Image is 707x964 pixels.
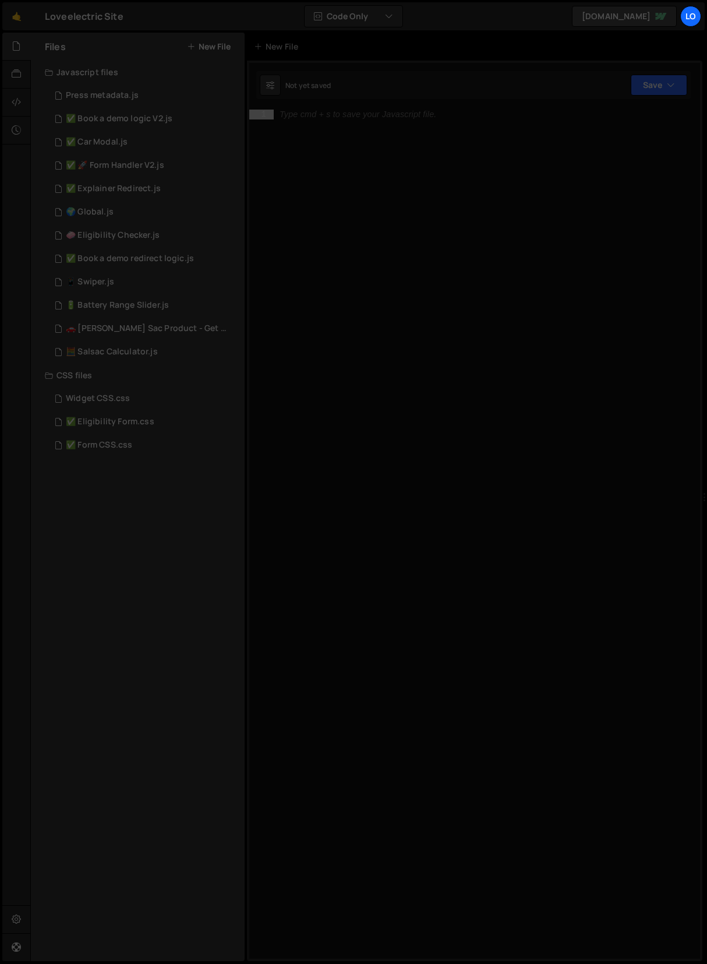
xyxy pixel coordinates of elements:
div: 8014/41351.css [45,434,245,457]
div: 8014/42987.js [45,154,245,177]
a: Lo [680,6,701,27]
div: 8014/28850.js [45,340,245,364]
div: 🧮 Salsac Calculator.js [66,347,158,357]
div: ✅ Explainer Redirect.js [66,184,161,194]
div: 8014/33036.js [45,317,249,340]
div: 8014/34824.js [45,294,245,317]
div: ✅ Book a demo redirect logic.js [66,254,194,264]
div: Type cmd + s to save your Javascript file. [280,110,436,119]
div: 8014/41354.css [45,410,245,434]
div: 8014/41995.js [45,131,245,154]
div: 8014/47792.js [45,84,245,107]
div: CSS files [31,364,245,387]
div: Javascript files [31,61,245,84]
div: 🚗 [PERSON_NAME] Sac Product - Get started.js [66,323,227,334]
div: 8014/47728.css [45,387,245,410]
div: 8014/41355.js [45,247,245,270]
a: [DOMAIN_NAME] [572,6,677,27]
div: 8014/41778.js [45,177,245,200]
div: ✅ Eligibility Form.css [66,417,154,427]
div: ✅ 🚀 Form Handler V2.js [66,160,164,171]
div: 📱 Swiper.js [66,277,114,287]
div: 🧼 Eligibility Checker.js [66,230,160,241]
div: 8014/42769.js [45,200,245,224]
div: 1 [249,110,274,119]
div: Loveelectric Site [45,9,123,23]
div: ✅ Car Modal.js [66,137,128,147]
div: 🔋 Battery Range Slider.js [66,300,169,311]
div: 8014/42657.js [45,224,245,247]
button: New File [187,42,231,51]
div: 8014/34949.js [45,270,245,294]
div: Not yet saved [285,80,331,90]
h2: Files [45,40,66,53]
div: 🌍 Global.js [66,207,114,217]
div: Press metadata.js [66,90,139,101]
button: Save [631,75,687,96]
a: 🤙 [2,2,31,30]
div: 8014/46694.js [45,107,245,131]
div: Widget CSS.css [66,393,130,404]
div: ✅ Form CSS.css [66,440,132,451]
div: ✅ Book a demo logic V2.js [66,114,172,124]
button: Code Only [305,6,402,27]
div: New File [254,41,303,52]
